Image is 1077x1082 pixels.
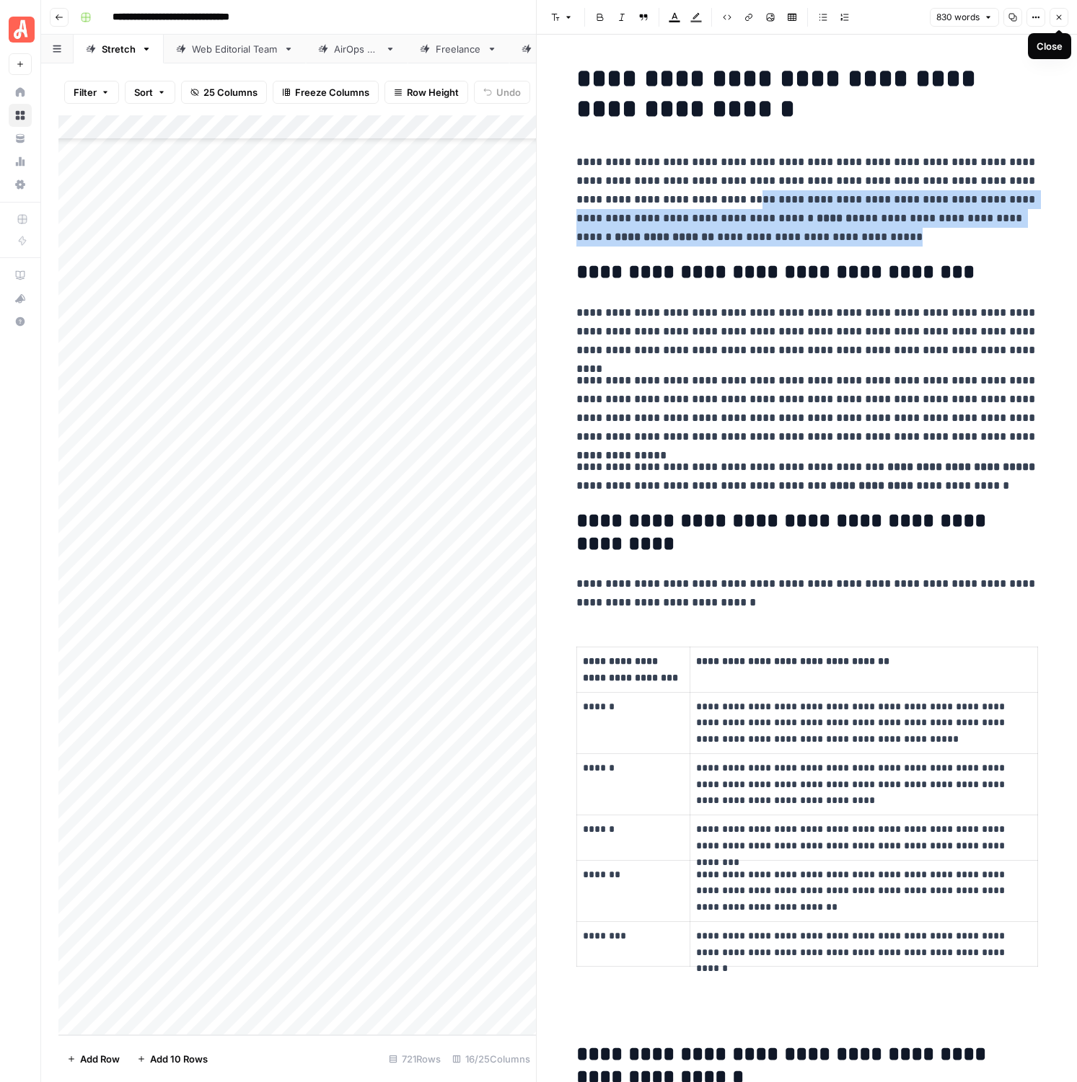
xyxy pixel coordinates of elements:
[273,81,379,104] button: Freeze Columns
[9,287,32,310] button: What's new?
[496,85,521,99] span: Undo
[9,310,32,333] button: Help + Support
[64,81,119,104] button: Filter
[9,150,32,173] a: Usage
[128,1047,216,1070] button: Add 10 Rows
[80,1052,120,1066] span: Add Row
[334,42,379,56] div: AirOps QA
[306,35,408,63] a: AirOps QA
[930,8,999,27] button: 830 words
[407,85,459,99] span: Row Height
[74,85,97,99] span: Filter
[9,81,32,104] a: Home
[436,42,481,56] div: Freelance
[74,35,164,63] a: Stretch
[9,264,32,287] a: AirOps Academy
[150,1052,208,1066] span: Add 10 Rows
[164,35,306,63] a: Web Editorial Team
[295,85,369,99] span: Freeze Columns
[474,81,530,104] button: Undo
[509,35,612,63] a: Mag Team
[936,11,980,24] span: 830 words
[9,17,35,43] img: Angi Logo
[9,127,32,150] a: Your Data
[9,12,32,48] button: Workspace: Angi
[58,1047,128,1070] button: Add Row
[383,1047,447,1070] div: 721 Rows
[102,42,136,56] div: Stretch
[9,288,31,309] div: What's new?
[125,81,175,104] button: Sort
[408,35,509,63] a: Freelance
[134,85,153,99] span: Sort
[447,1047,536,1070] div: 16/25 Columns
[9,173,32,196] a: Settings
[203,85,258,99] span: 25 Columns
[384,81,468,104] button: Row Height
[9,104,32,127] a: Browse
[181,81,267,104] button: 25 Columns
[192,42,278,56] div: Web Editorial Team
